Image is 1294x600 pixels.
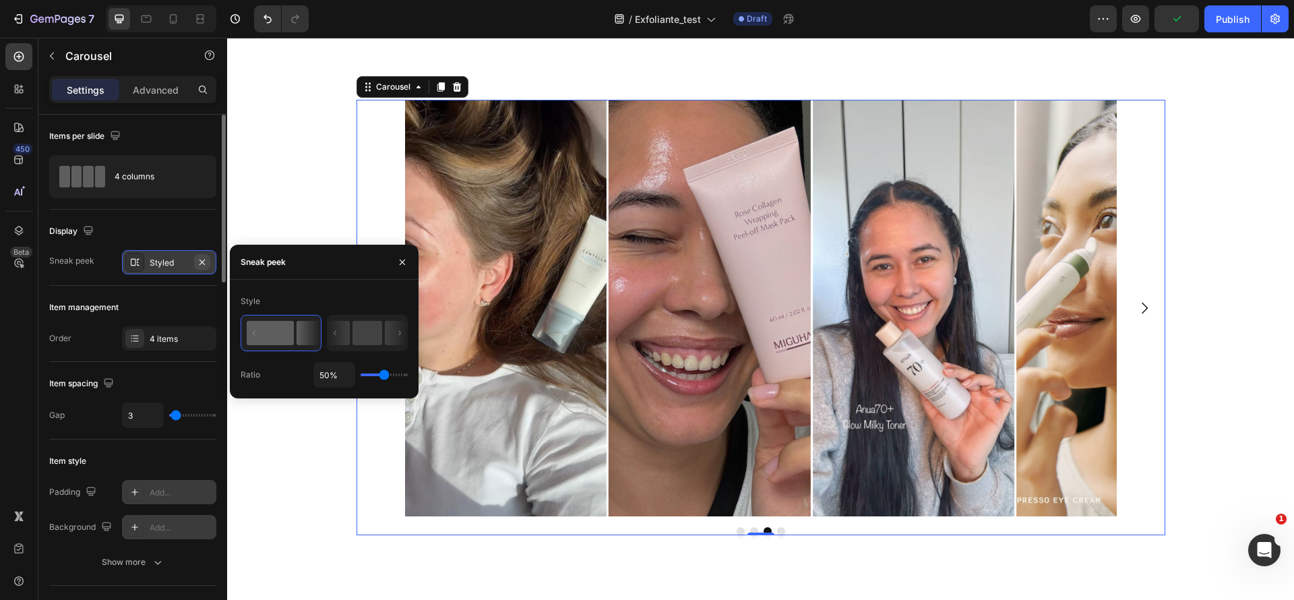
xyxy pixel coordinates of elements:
button: Dot [523,489,531,498]
iframe: Design area [227,38,1294,600]
div: Item management [49,301,119,313]
div: Add... [150,487,213,499]
img: gempages_507356051327157127-bc88f297-02ff-43e0-9649-290e21a56dfd.png [586,62,788,479]
span: / [629,12,632,26]
span: 1 [1276,514,1287,524]
img: gempages_507356051327157127-1d9af305-ff9a-40bd-baa4-8b823d592b0c.png [381,62,584,479]
button: Dot [510,489,518,498]
div: Beta [10,247,32,258]
button: Publish [1204,5,1261,32]
button: Dot [550,489,558,498]
img: gempages_507356051327157127-9768fd2c-a2e0-4f45-9a5d-85a9636b025a.png [177,62,379,479]
button: Dot [536,489,545,498]
input: Auto [314,363,355,387]
button: 7 [5,5,100,32]
p: Settings [67,83,104,97]
div: Sneak peek [241,256,286,268]
iframe: Intercom live chat [1248,534,1281,566]
div: Item style [49,455,86,467]
div: Items per slide [49,127,123,146]
div: Styled [150,257,189,269]
div: Order [49,332,71,344]
div: Publish [1216,12,1250,26]
span: Exfoliante_test [635,12,701,26]
div: 4 columns [115,161,197,192]
div: Display [49,222,96,241]
div: Sneak peek [49,255,94,267]
span: Draft [747,13,767,25]
div: Add... [150,522,213,534]
div: Style [241,295,260,307]
p: Advanced [133,83,179,97]
div: Undo/Redo [254,5,309,32]
p: 7 [88,11,94,27]
div: 4 items [150,333,213,345]
div: Ratio [241,369,260,381]
div: Show more [102,556,164,569]
p: Carousel [65,48,180,64]
div: 450 [13,144,32,154]
button: Carousel Next Arrow [898,251,936,289]
div: Item spacing [49,375,117,393]
div: Padding [49,483,99,502]
div: Carousel [146,43,186,55]
div: Background [49,518,115,537]
div: Gap [49,409,65,421]
button: Show more [49,550,216,574]
img: gempages_507356051327157127-c82df78a-8b3d-481b-b842-a13fc136c4ee.png [789,62,991,479]
input: Auto [123,403,163,427]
